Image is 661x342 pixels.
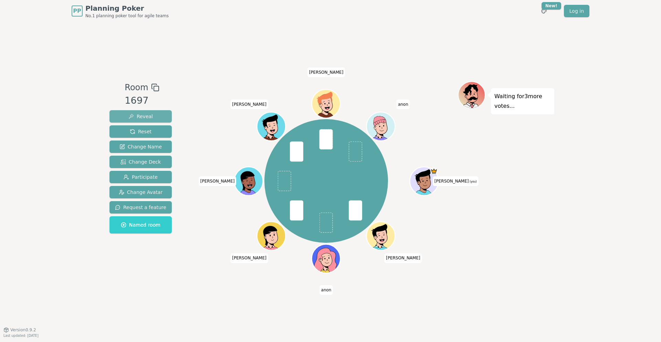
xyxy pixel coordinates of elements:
span: Participate [124,174,158,180]
button: Version0.9.2 [3,327,36,333]
span: Named room [121,221,160,228]
button: Change Avatar [109,186,172,198]
button: Change Deck [109,156,172,168]
span: Click to change your name [433,176,479,186]
span: Change Avatar [119,189,163,196]
span: Click to change your name [384,253,422,263]
a: Log in [564,5,589,17]
button: Reveal [109,110,172,123]
button: Participate [109,171,172,183]
span: Click to change your name [307,68,345,77]
span: (you) [469,180,477,183]
span: Room [125,81,148,94]
button: Reset [109,125,172,138]
span: Click to change your name [199,176,237,186]
div: 1697 [125,94,159,108]
div: New! [542,2,561,10]
button: Request a feature [109,201,172,214]
button: Click to change your avatar [411,168,438,195]
button: Named room [109,216,172,234]
button: New! [538,5,550,17]
a: PPPlanning PokerNo.1 planning poker tool for agile teams [72,3,169,19]
span: Click to change your name [319,285,333,295]
span: PP [73,7,81,15]
span: Click to change your name [396,100,410,109]
span: Last updated: [DATE] [3,334,39,338]
p: Waiting for 3 more votes... [494,92,551,111]
span: Planning Poker [85,3,169,13]
span: Click to change your name [230,100,268,109]
button: Change Name [109,141,172,153]
span: Tomas is the host [431,168,438,175]
span: Change Name [119,143,162,150]
span: Version 0.9.2 [10,327,36,333]
span: Reset [130,128,151,135]
span: Click to change your name [230,253,268,263]
span: Request a feature [115,204,166,211]
span: Change Deck [120,158,161,165]
span: No.1 planning poker tool for agile teams [85,13,169,19]
span: Reveal [128,113,153,120]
